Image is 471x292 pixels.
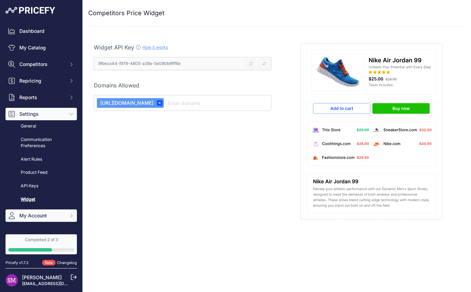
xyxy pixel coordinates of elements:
span: Competitors [19,61,64,68]
a: Changelog [57,260,77,265]
button: Settings [6,108,77,120]
a: Alert Rules [6,153,77,166]
nav: Sidebar [6,25,77,276]
span: Reports [19,94,64,101]
a: [EMAIL_ADDRESS][DOMAIN_NAME] [22,281,94,286]
a: How it works [142,45,168,50]
div: Pricefy v1.7.2 [6,260,29,266]
img: Pricefy Logo [6,7,55,14]
button: Reports [6,91,77,104]
span: Domains Allowed [94,82,139,89]
a: Completed 2 of 3 [6,234,77,254]
button: Repricing [6,75,77,87]
button: My Account [6,209,77,222]
h2: Competitors Price Widget [88,8,164,18]
span: My Account [19,212,64,219]
span: New [42,260,56,266]
a: My Catalog [6,41,77,54]
a: General [6,120,77,132]
span: [URL][DOMAIN_NAME] [98,100,153,106]
input: Enter domains [167,99,268,107]
a: API Keys [6,180,77,192]
a: [PERSON_NAME] [22,274,62,280]
button: Competitors [6,58,77,70]
a: Dashboard [6,25,77,37]
span: Widget API Key [94,44,134,51]
a: Widget [6,194,77,206]
span: Settings [19,111,64,117]
span: Repricing [19,77,64,84]
div: Completed 2 of 3 [8,237,74,243]
a: Communication Preferences [6,134,77,152]
a: Product Feed [6,167,77,179]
